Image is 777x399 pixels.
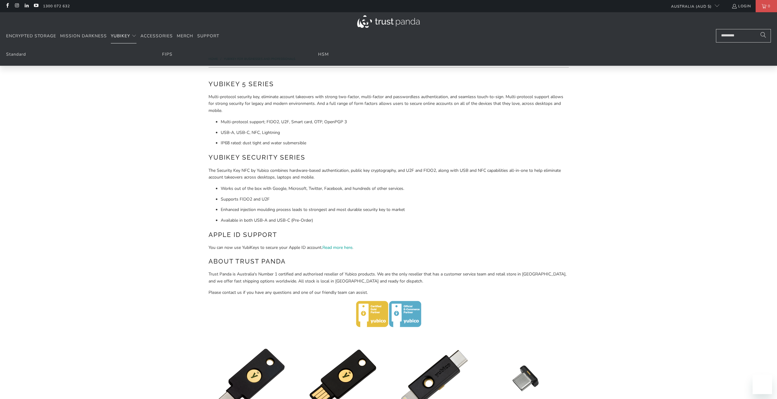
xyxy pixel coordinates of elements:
a: Login [732,3,751,9]
h2: About Trust Panda [209,257,569,266]
span: Encrypted Storage [6,33,56,39]
a: Read more here [322,245,352,250]
a: Merch [177,29,193,43]
p: You can now use YubiKeys to secure your Apple ID account. . [209,244,569,251]
iframe: Button to launch messaging window [753,375,772,394]
p: The Security Key NFC by Yubico combines hardware-based authentication, public key cryptography, a... [209,167,569,181]
input: Search... [716,29,771,42]
h2: YubiKey Security Series [209,153,569,162]
nav: Translation missing: en.navigation.header.main_nav [6,29,219,43]
a: Encrypted Storage [6,29,56,43]
li: Available in both USB-A and USB-C (Pre-Order) [221,217,569,224]
a: FIPS [162,51,172,57]
a: Standard [6,51,26,57]
a: HSM [318,51,329,57]
a: Mission Darkness [60,29,107,43]
img: Trust Panda Australia [357,15,420,28]
span: YubiKey [111,33,130,39]
li: USB-A, USB-C, NFC, Lightning [221,129,569,136]
a: Trust Panda Australia on YouTube [33,4,38,9]
p: Trust Panda is Australia's Number 1 certified and authorised reseller of Yubico products. We are ... [209,271,569,285]
li: Multi-protocol support; FIDO2, U2F, Smart card, OTP, OpenPGP 3 [221,119,569,125]
span: Support [197,33,219,39]
a: Support [197,29,219,43]
li: Works out of the box with Google, Microsoft, Twitter, Facebook, and hundreds of other services. [221,185,569,192]
a: Trust Panda Australia on Instagram [14,4,19,9]
li: Enhanced injection moulding process leads to strongest and most durable security key to market [221,206,569,213]
p: Multi-protocol security key, eliminate account takeovers with strong two-factor, multi-factor and... [209,94,569,114]
li: IP68 rated: dust tight and water submersible [221,140,569,146]
a: 1300 072 632 [43,3,70,9]
summary: YubiKey [111,29,136,43]
h2: Apple ID Support [209,230,569,240]
h2: YubiKey 5 Series [209,79,569,89]
a: Trust Panda Australia on LinkedIn [24,4,29,9]
span: Accessories [140,33,173,39]
li: Supports FIDO2 and U2F [221,196,569,203]
p: Please contact us if you have any questions and one of our friendly team can assist. [209,289,569,296]
span: Mission Darkness [60,33,107,39]
a: Accessories [140,29,173,43]
a: Trust Panda Australia on Facebook [5,4,10,9]
span: Merch [177,33,193,39]
button: Search [756,29,771,42]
